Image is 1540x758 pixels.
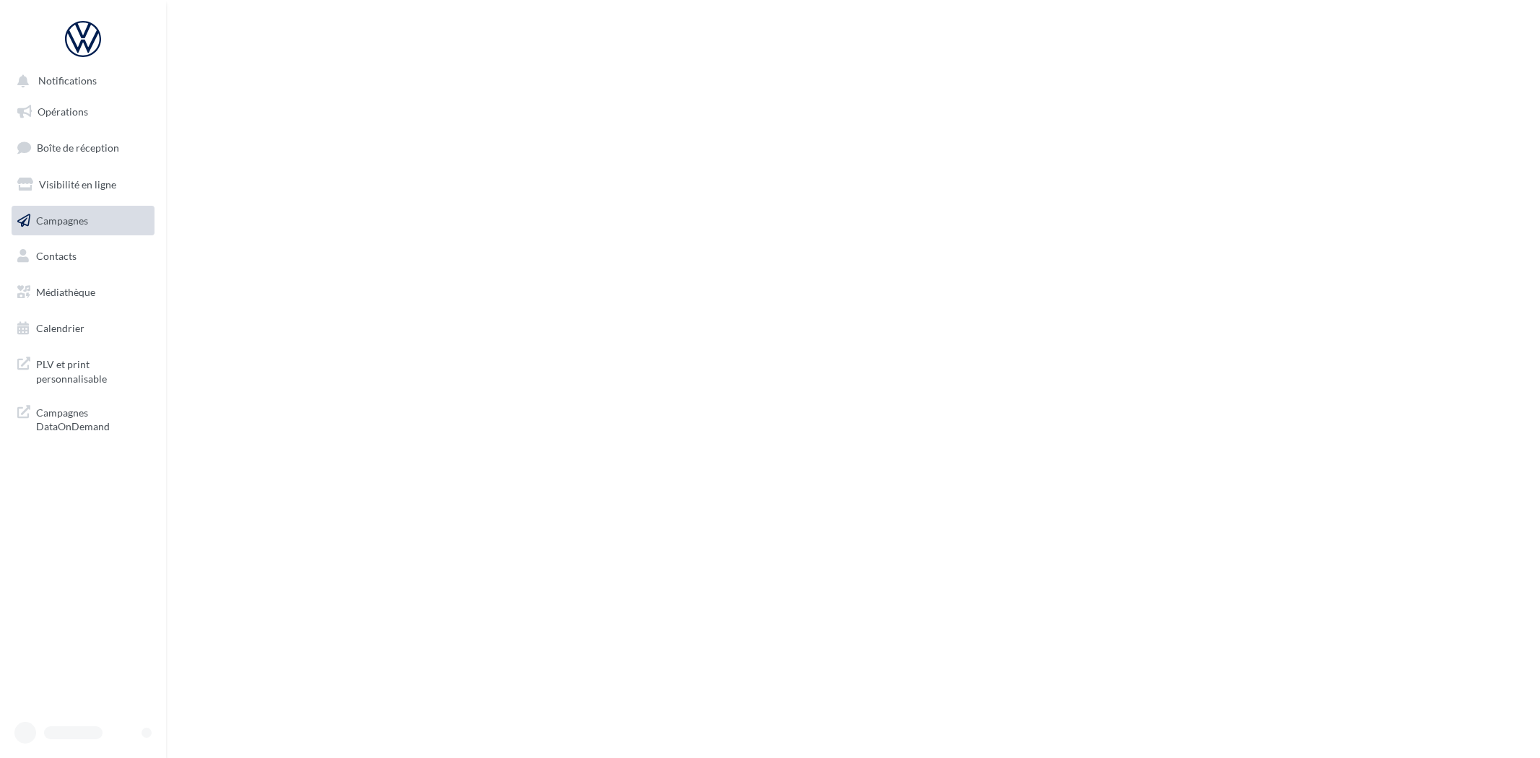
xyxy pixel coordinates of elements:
a: Campagnes DataOnDemand [9,397,157,440]
span: PLV et print personnalisable [36,354,149,385]
span: Opérations [38,105,88,118]
a: Calendrier [9,313,157,344]
span: Boîte de réception [37,141,119,154]
span: Contacts [36,250,77,262]
a: PLV et print personnalisable [9,349,157,391]
span: Visibilité en ligne [39,178,116,191]
a: Opérations [9,97,157,127]
span: Notifications [38,75,97,87]
a: Contacts [9,241,157,271]
a: Campagnes [9,206,157,236]
a: Boîte de réception [9,132,157,163]
span: Calendrier [36,322,84,334]
a: Visibilité en ligne [9,170,157,200]
a: Médiathèque [9,277,157,308]
span: Campagnes [36,214,88,226]
span: Médiathèque [36,286,95,298]
span: Campagnes DataOnDemand [36,403,149,434]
